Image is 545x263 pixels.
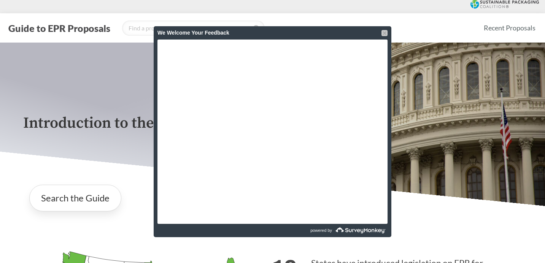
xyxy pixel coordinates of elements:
input: Find a proposal [122,21,265,36]
a: powered by [273,224,388,237]
button: Guide to EPR Proposals [6,22,113,34]
a: Search the Guide [29,185,121,211]
span: powered by [310,224,332,237]
div: We Welcome Your Feedback [157,26,388,40]
p: Introduction to the Guide for EPR Proposals [23,115,522,132]
a: Recent Proposals [480,19,539,36]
